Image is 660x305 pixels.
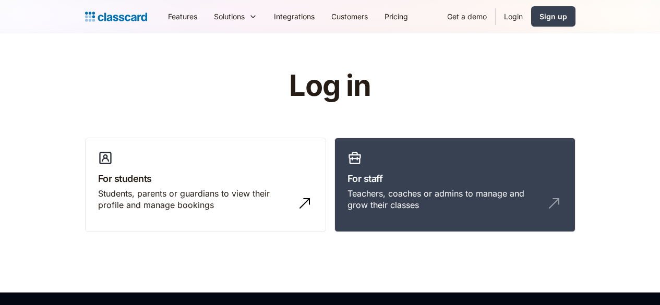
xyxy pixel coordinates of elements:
[347,188,542,211] div: Teachers, coaches or admins to manage and grow their classes
[206,5,266,28] div: Solutions
[98,172,313,186] h3: For students
[98,188,292,211] div: Students, parents or guardians to view their profile and manage bookings
[214,11,245,22] div: Solutions
[164,70,496,102] h1: Log in
[85,138,326,233] a: For studentsStudents, parents or guardians to view their profile and manage bookings
[531,6,575,27] a: Sign up
[347,172,562,186] h3: For staff
[85,9,147,24] a: home
[539,11,567,22] div: Sign up
[376,5,416,28] a: Pricing
[439,5,495,28] a: Get a demo
[160,5,206,28] a: Features
[266,5,323,28] a: Integrations
[323,5,376,28] a: Customers
[496,5,531,28] a: Login
[334,138,575,233] a: For staffTeachers, coaches or admins to manage and grow their classes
